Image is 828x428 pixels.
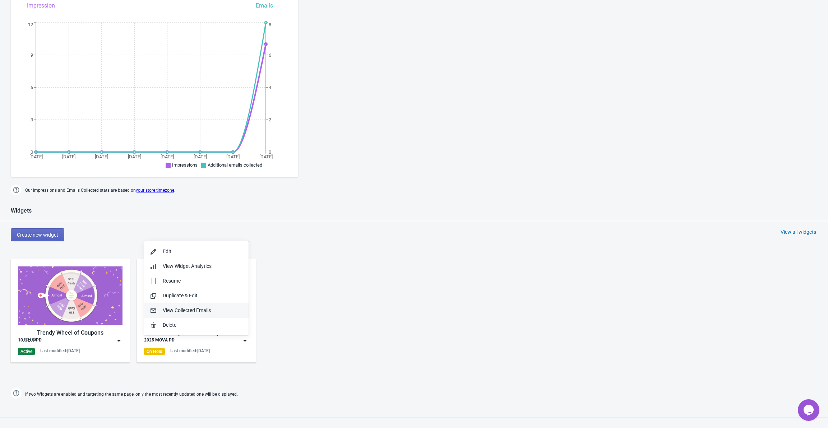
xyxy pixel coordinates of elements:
tspan: [DATE] [95,154,108,159]
tspan: 4 [269,85,272,90]
tspan: 2 [269,117,271,122]
tspan: [DATE] [259,154,273,159]
span: Create new widget [17,232,58,238]
button: Delete [144,318,249,332]
tspan: [DATE] [161,154,174,159]
button: View Widget Analytics [144,259,249,274]
a: your store timezone [136,188,174,193]
tspan: 0 [31,149,33,155]
div: Trendy Wheel of Coupons [18,329,122,337]
div: Last modified: [DATE] [170,348,210,354]
img: help.png [11,185,22,195]
div: 10月秋季PD [18,337,42,344]
iframe: chat widget [798,399,821,421]
button: View Collected Emails [144,303,249,318]
button: Create new widget [11,228,64,241]
tspan: 0 [269,149,271,155]
span: Additional emails collected [208,162,262,168]
tspan: [DATE] [128,154,141,159]
div: 2025 MOVA PD [144,337,175,344]
tspan: [DATE] [62,154,75,159]
tspan: [DATE] [194,154,207,159]
div: View all widgets [781,228,816,236]
tspan: 3 [31,117,33,122]
button: Duplicate & Edit [144,288,249,303]
span: If two Widgets are enabled and targeting the same page, only the most recently updated one will b... [25,389,238,400]
tspan: [DATE] [29,154,43,159]
div: On Hold [144,348,165,355]
div: Last modified: [DATE] [40,348,80,354]
tspan: 6 [269,52,271,58]
span: Our Impressions and Emails Collected stats are based on . [25,185,175,196]
button: Edit [144,244,249,259]
img: help.png [11,388,22,399]
div: Edit [163,248,243,255]
tspan: 12 [28,22,33,27]
img: dropdown.png [241,337,249,344]
span: Impressions [172,162,198,168]
tspan: [DATE] [226,154,240,159]
tspan: 8 [269,22,271,27]
span: View Widget Analytics [163,263,212,269]
img: dropdown.png [115,337,122,344]
div: Delete [163,321,243,329]
tspan: 9 [31,52,33,58]
div: Duplicate & Edit [163,292,243,299]
button: Resume [144,274,249,288]
div: Resume [163,277,243,285]
div: Active [18,348,35,355]
tspan: 6 [31,85,33,90]
img: trendy_game.png [18,266,122,325]
div: View Collected Emails [163,307,243,314]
